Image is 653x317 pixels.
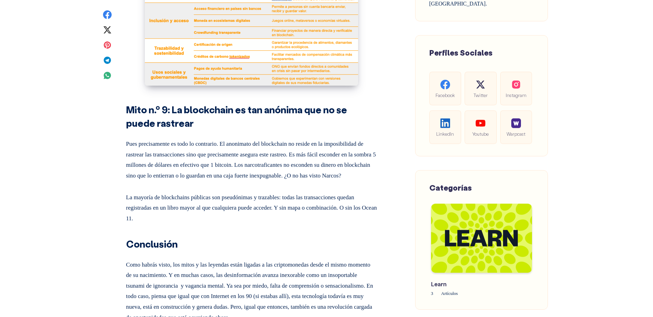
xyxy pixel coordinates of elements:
[431,289,495,297] span: 3 Artículos
[440,118,450,128] img: social-linkedin.be646fe421ccab3a2ad91cb58bdc9694.svg
[506,91,526,99] span: Instagram
[126,238,178,250] strong: Conclusión
[435,91,456,99] span: Facebook
[470,91,491,99] span: Twitter
[126,190,377,224] p: La mayoría de blockchains públicas son pseudónimas y trazables: todas las transacciones quedan re...
[500,72,532,105] a: Instagram
[435,130,456,138] span: LinkedIn
[465,111,496,144] a: Youtube
[511,118,521,128] img: social-warpcast.e8a23a7ed3178af0345123c41633f860.png
[126,103,347,129] strong: Mito n.º 9: La blockchain es tan anónima que no se puede rastrear
[470,130,491,138] span: Youtube
[429,183,472,193] span: Categorías
[465,72,496,105] a: Twitter
[429,111,461,144] a: LinkedIn
[500,111,532,144] a: Warpcast
[126,136,377,181] p: Pues precisamente es todo lo contrario. El anonimato del blockchain no reside en la imposibilidad...
[476,118,485,128] img: social-youtube.99db9aba05279f803f3e7a4a838dfb6c.svg
[506,130,526,138] span: Warpcast
[431,204,532,273] img: Blog-Tag-Cover---Learn.png
[429,47,493,57] span: Perfiles Sociales
[429,72,461,105] a: Facebook
[431,280,495,288] span: Learn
